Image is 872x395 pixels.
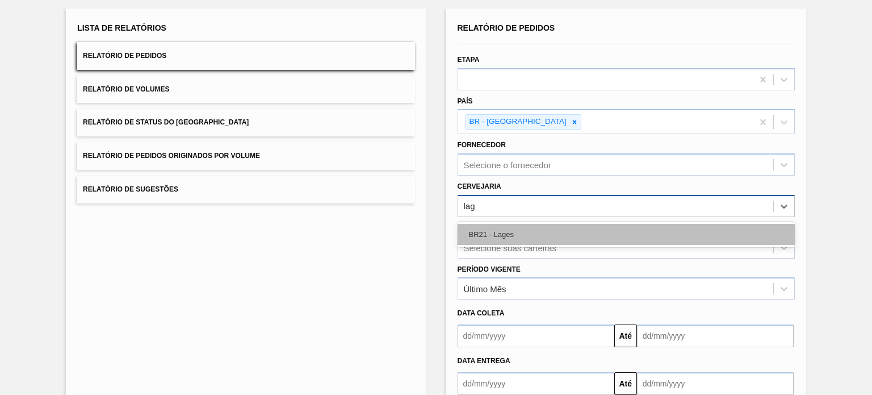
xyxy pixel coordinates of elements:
[458,182,501,190] label: Cervejaria
[83,85,169,93] span: Relatório de Volumes
[464,284,506,294] div: Último Mês
[77,109,414,136] button: Relatório de Status do [GEOGRAPHIC_DATA]
[77,23,166,32] span: Lista de Relatórios
[458,97,473,105] label: País
[83,118,249,126] span: Relatório de Status do [GEOGRAPHIC_DATA]
[637,372,794,395] input: dd/mm/yyyy
[458,141,506,149] label: Fornecedor
[77,42,414,70] button: Relatório de Pedidos
[637,325,794,347] input: dd/mm/yyyy
[77,142,414,170] button: Relatório de Pedidos Originados por Volume
[458,224,795,245] div: BR21 - Lages
[458,23,555,32] span: Relatório de Pedidos
[83,52,166,60] span: Relatório de Pedidos
[614,372,637,395] button: Até
[458,357,510,365] span: Data entrega
[458,56,480,64] label: Etapa
[83,152,260,160] span: Relatório de Pedidos Originados por Volume
[458,372,614,395] input: dd/mm/yyyy
[458,325,614,347] input: dd/mm/yyyy
[458,265,521,273] label: Período Vigente
[77,176,414,203] button: Relatório de Sugestões
[466,115,568,129] div: BR - [GEOGRAPHIC_DATA]
[614,325,637,347] button: Até
[83,185,178,193] span: Relatório de Sugestões
[77,76,414,103] button: Relatório de Volumes
[464,243,556,252] div: Selecione suas carteiras
[464,160,551,170] div: Selecione o fornecedor
[458,309,505,317] span: Data coleta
